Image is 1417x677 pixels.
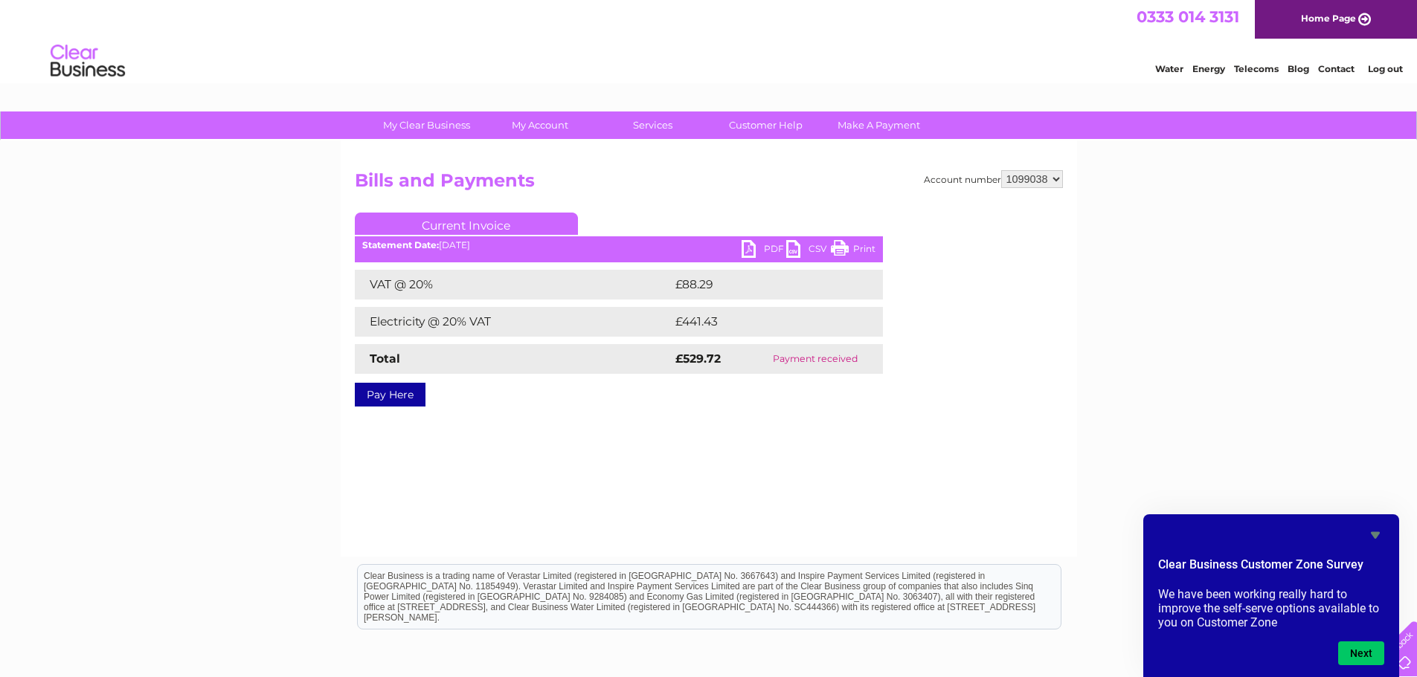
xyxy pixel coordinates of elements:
b: Statement Date: [362,239,439,250]
p: We have been working really hard to improve the self-serve options available to you on Customer Zone [1158,587,1384,629]
a: Make A Payment [817,111,940,139]
a: My Clear Business [365,111,488,139]
a: My Account [478,111,601,139]
a: Energy [1192,63,1225,74]
div: [DATE] [355,240,883,250]
h2: Clear Business Customer Zone Survey [1158,556,1384,581]
h2: Bills and Payments [355,170,1063,198]
td: Electricity @ 20% VAT [355,307,672,337]
a: Contact [1318,63,1355,74]
a: CSV [786,240,831,262]
td: VAT @ 20% [355,270,672,299]
button: Next question [1338,641,1384,665]
td: Payment received [748,344,883,374]
a: Services [591,111,714,139]
a: PDF [742,240,786,262]
button: Hide survey [1366,526,1384,544]
td: £441.43 [672,307,855,337]
a: Customer Help [704,111,827,139]
a: Print [831,240,875,262]
img: logo.png [50,39,126,84]
td: £88.29 [672,270,853,299]
strong: £529.72 [675,352,721,366]
a: 0333 014 3131 [1137,7,1239,26]
a: Pay Here [355,383,425,406]
a: Blog [1288,63,1309,74]
div: Clear Business Customer Zone Survey [1158,526,1384,665]
a: Log out [1368,63,1403,74]
strong: Total [370,352,400,366]
a: Water [1155,63,1183,74]
a: Telecoms [1234,63,1279,74]
a: Current Invoice [355,213,578,235]
div: Clear Business is a trading name of Verastar Limited (registered in [GEOGRAPHIC_DATA] No. 3667643... [358,8,1061,72]
div: Account number [924,170,1063,188]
